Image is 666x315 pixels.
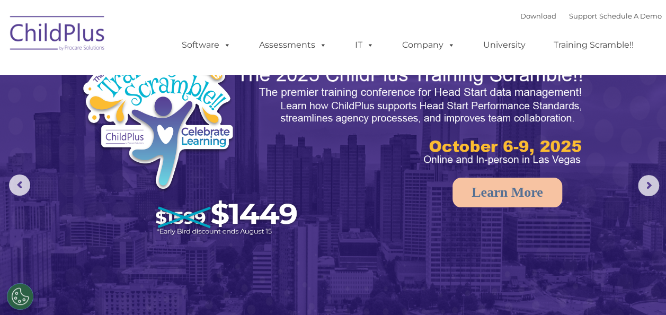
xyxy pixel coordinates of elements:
a: Learn More [452,178,562,207]
font: | [520,12,662,20]
a: Support [569,12,597,20]
span: Phone number [147,113,192,121]
a: Schedule A Demo [599,12,662,20]
a: Download [520,12,556,20]
a: Training Scramble!! [543,34,644,56]
a: Assessments [248,34,338,56]
img: ChildPlus by Procare Solutions [5,8,111,62]
a: IT [344,34,385,56]
a: University [473,34,536,56]
a: Company [392,34,466,56]
button: Cookies Settings [7,283,33,310]
a: Software [171,34,242,56]
span: Last name [147,70,180,78]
